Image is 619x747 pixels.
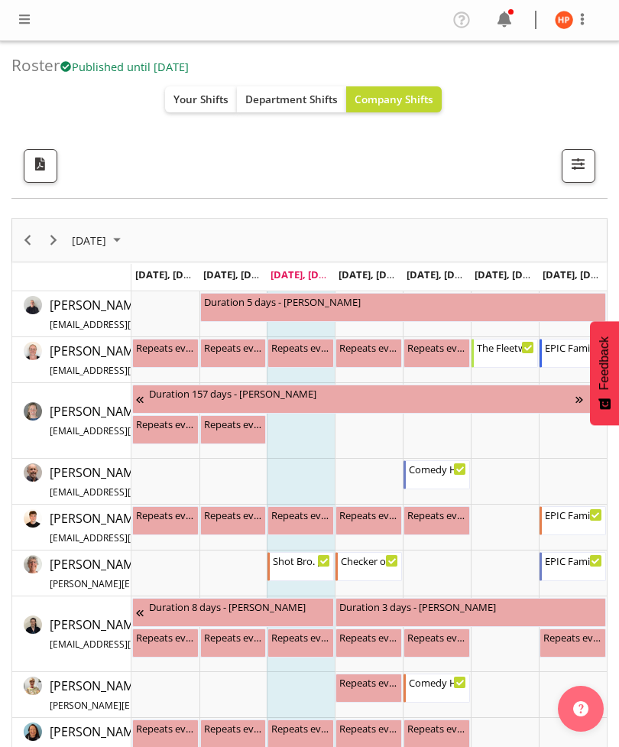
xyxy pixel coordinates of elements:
[44,231,64,250] button: Next
[132,415,199,444] div: Ailie Rundle"s event - Repeats every monday, tuesday - Ailie Rundle Begin From Monday, October 6,...
[132,385,606,414] div: Ailie Rundle"s event - Duration 157 days - Ailie Rundle Begin From Wednesday, September 24, 2025 ...
[267,506,334,535] div: Alex Freeman"s event - Repeats every monday, tuesday, wednesday, thursday, friday - Alex Freeman ...
[24,149,57,183] button: Download a PDF of the roster according to the set date range.
[50,403,329,438] span: [PERSON_NAME]
[475,268,544,281] span: [DATE], [DATE]
[136,416,195,431] div: Repeats every [DATE], [DATE] - [PERSON_NAME]
[132,339,199,368] div: Aiddie Carnihan"s event - Repeats every monday, tuesday, friday - Aiddie Carnihan Begin From Mond...
[50,342,263,378] a: [PERSON_NAME][EMAIL_ADDRESS][DOMAIN_NAME]
[132,598,335,627] div: Amy Duncanson"s event - Duration 8 days - Amy Duncanson Begin From Tuesday, September 30, 2025 at...
[562,149,595,183] button: Filter Shifts
[136,720,195,736] div: Repeats every [DATE], [DATE], [DATE], [DATE], [DATE] - [PERSON_NAME] Awhina [PERSON_NAME]
[540,552,606,581] div: Amanda Clark"s event - EPIC Families Begin From Sunday, October 12, 2025 at 1:00:00 PM GMT+13:00 ...
[339,507,398,522] div: Repeats every [DATE], [DATE], [DATE], [DATE], [DATE] - [PERSON_NAME]
[346,86,442,112] button: Company Shifts
[12,672,131,718] td: Beana Badenhorst resource
[50,615,263,652] a: [PERSON_NAME][EMAIL_ADDRESS][DOMAIN_NAME]
[407,629,466,645] div: Repeats every [DATE], [DATE], [DATE], [DATE], [DATE] - [PERSON_NAME]
[271,268,340,281] span: [DATE], [DATE]
[339,629,398,645] div: Repeats every [DATE], [DATE], [DATE], [DATE], [DATE] - [PERSON_NAME]
[407,339,466,355] div: Repeats every [DATE], [DATE], [DATE] - [PERSON_NAME]
[339,268,408,281] span: [DATE], [DATE]
[50,318,202,331] span: [EMAIL_ADDRESS][DOMAIN_NAME]
[136,629,195,645] div: Repeats every [DATE], [DATE], [DATE], [DATE], [DATE] - [PERSON_NAME]
[136,339,195,355] div: Repeats every [DATE], [DATE], [DATE] - [PERSON_NAME]
[200,339,267,368] div: Aiddie Carnihan"s event - Repeats every monday, tuesday, friday - Aiddie Carnihan Begin From Tues...
[12,551,131,596] td: Amanda Clark resource
[200,293,606,322] div: Aaron Smart"s event - Duration 5 days - Aaron Smart Begin From Tuesday, October 7, 2025 at 12:00:...
[204,507,263,522] div: Repeats every [DATE], [DATE], [DATE], [DATE], [DATE] - [PERSON_NAME]
[15,219,41,261] div: previous period
[50,677,335,713] a: [PERSON_NAME][PERSON_NAME][EMAIL_ADDRESS][DOMAIN_NAME]
[335,552,402,581] div: Amanda Clark"s event - Checker of the Year Begin From Thursday, October 9, 2025 at 3:30:00 PM GMT...
[407,268,476,281] span: [DATE], [DATE]
[339,674,398,690] div: Repeats every [DATE] - [PERSON_NAME]
[598,336,611,390] span: Feedback
[50,464,258,499] span: [PERSON_NAME]
[50,699,274,712] span: [PERSON_NAME][EMAIL_ADDRESS][DOMAIN_NAME]
[12,596,131,672] td: Amy Duncanson resource
[132,628,199,658] div: Amy Duncanson"s event - Repeats every monday, tuesday, wednesday, thursday, friday - Amy Duncanso...
[12,383,131,459] td: Ailie Rundle resource
[50,364,202,377] span: [EMAIL_ADDRESS][DOMAIN_NAME]
[50,577,417,590] span: [PERSON_NAME][EMAIL_ADDRESS][PERSON_NAME][PERSON_NAME][DOMAIN_NAME]
[50,509,263,546] a: [PERSON_NAME][EMAIL_ADDRESS][DOMAIN_NAME]
[50,296,268,333] a: [PERSON_NAME][EMAIL_ADDRESS][DOMAIN_NAME]
[204,629,263,645] div: Repeats every [DATE], [DATE], [DATE], [DATE], [DATE] - [PERSON_NAME]
[335,674,402,703] div: Beana Badenhorst"s event - Repeats every thursday - Beana Badenhorst Begin From Thursday, October...
[132,506,199,535] div: Alex Freeman"s event - Repeats every monday, tuesday, wednesday, thursday, friday - Alex Freeman ...
[50,555,478,592] a: [PERSON_NAME][PERSON_NAME][EMAIL_ADDRESS][PERSON_NAME][PERSON_NAME][DOMAIN_NAME]
[403,460,470,489] div: Alec Were"s event - Comedy Hypnotist - Frankie Mac Begin From Friday, October 10, 2025 at 6:30:00...
[66,219,130,261] div: October 2025
[50,424,274,437] span: [EMAIL_ADDRESS][PERSON_NAME][DOMAIN_NAME]
[267,628,334,658] div: Amy Duncanson"s event - Repeats every monday, tuesday, wednesday, thursday, friday - Amy Duncanso...
[50,463,258,500] a: [PERSON_NAME][EMAIL_ADDRESS][DOMAIN_NAME]
[204,294,602,309] div: Duration 5 days - [PERSON_NAME]
[50,616,263,651] span: [PERSON_NAME]
[50,486,202,499] span: [EMAIL_ADDRESS][DOMAIN_NAME]
[149,385,575,401] div: Duration 157 days - [PERSON_NAME]
[50,638,202,651] span: [EMAIL_ADDRESS][DOMAIN_NAME]
[50,402,329,439] a: [PERSON_NAME][EMAIL_ADDRESS][PERSON_NAME][DOMAIN_NAME]
[339,720,398,736] div: Repeats every [DATE], [DATE], [DATE], [DATE], [DATE] - [PERSON_NAME] Awhina [PERSON_NAME]
[12,291,131,337] td: Aaron Smart resource
[273,553,330,568] div: Shot Bro. [GEOGRAPHIC_DATA]. (No Bar)
[540,339,606,368] div: Aiddie Carnihan"s event - EPIC Families Begin From Sunday, October 12, 2025 at 1:00:00 PM GMT+13:...
[136,507,195,522] div: Repeats every [DATE], [DATE], [DATE], [DATE], [DATE] - [PERSON_NAME]
[70,231,108,250] span: [DATE]
[409,674,466,690] div: Comedy Hypnotist - [PERSON_NAME]
[204,720,263,736] div: Repeats every [DATE], [DATE], [DATE], [DATE], [DATE] - [PERSON_NAME] Awhina [PERSON_NAME]
[472,339,538,368] div: Aiddie Carnihan"s event - The Fleetwood Mac Experience Begin From Saturday, October 11, 2025 at 6...
[50,297,268,332] span: [PERSON_NAME]
[271,339,330,355] div: Repeats every [DATE] - [PERSON_NAME]
[403,674,470,703] div: Beana Badenhorst"s event - Comedy Hypnotist - Frankie Mac Begin From Friday, October 10, 2025 at ...
[204,416,263,431] div: Repeats every [DATE], [DATE] - [PERSON_NAME]
[555,11,573,29] img: heather-powell11501.jpg
[407,720,466,736] div: Repeats every [DATE], [DATE], [DATE], [DATE], [DATE] - [PERSON_NAME] Awhina [PERSON_NAME]
[12,337,131,383] td: Aiddie Carnihan resource
[18,231,38,250] button: Previous
[403,339,470,368] div: Aiddie Carnihan"s event - Repeats every monday, tuesday, friday - Aiddie Carnihan Begin From Frid...
[341,553,398,568] div: Checker of the Year
[407,507,466,522] div: Repeats every [DATE], [DATE], [DATE], [DATE], [DATE] - [PERSON_NAME]
[50,531,202,544] span: [EMAIL_ADDRESS][DOMAIN_NAME]
[149,599,331,614] div: Duration 8 days - [PERSON_NAME]
[50,677,335,713] span: [PERSON_NAME]
[339,339,398,355] div: Repeats every [DATE] - [PERSON_NAME]
[70,231,128,250] button: October 2025
[135,268,205,281] span: [DATE], [DATE]
[200,506,267,535] div: Alex Freeman"s event - Repeats every monday, tuesday, wednesday, thursday, friday - Alex Freeman ...
[409,461,466,476] div: Comedy Hypnotist - [PERSON_NAME]
[173,92,228,106] span: Your Shifts
[477,339,534,355] div: The Fleetwood Mac Experience
[403,628,470,658] div: Amy Duncanson"s event - Repeats every monday, tuesday, wednesday, thursday, friday - Amy Duncanso...
[50,343,263,378] span: [PERSON_NAME]
[271,629,330,645] div: Repeats every [DATE], [DATE], [DATE], [DATE], [DATE] - [PERSON_NAME]
[11,57,595,74] h4: Roster
[41,219,66,261] div: next period
[335,506,402,535] div: Alex Freeman"s event - Repeats every monday, tuesday, wednesday, thursday, friday - Alex Freeman ...
[339,599,602,614] div: Duration 3 days - [PERSON_NAME]
[203,268,273,281] span: [DATE], [DATE]
[204,339,263,355] div: Repeats every [DATE], [DATE], [DATE] - [PERSON_NAME]
[200,628,267,658] div: Amy Duncanson"s event - Repeats every monday, tuesday, wednesday, thursday, friday - Amy Duncanso...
